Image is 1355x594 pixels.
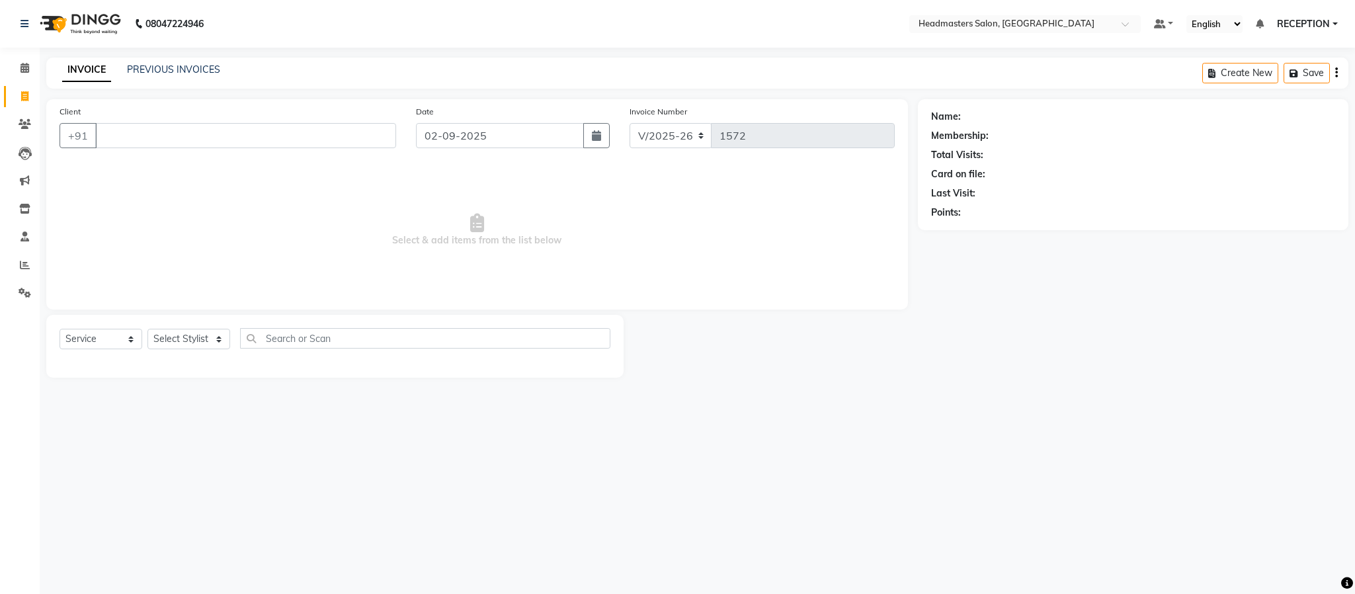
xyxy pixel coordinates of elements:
div: Membership: [931,129,989,143]
label: Client [60,106,81,118]
b: 08047224946 [145,5,204,42]
div: Total Visits: [931,148,983,162]
label: Date [416,106,434,118]
button: Save [1284,63,1330,83]
input: Search or Scan [240,328,610,349]
button: +91 [60,123,97,148]
div: Last Visit: [931,187,975,200]
a: PREVIOUS INVOICES [127,64,220,75]
input: Search by Name/Mobile/Email/Code [95,123,396,148]
span: RECEPTION [1277,17,1330,31]
label: Invoice Number [630,106,687,118]
div: Card on file: [931,167,985,181]
div: Name: [931,110,961,124]
span: Select & add items from the list below [60,164,895,296]
button: Create New [1202,63,1278,83]
a: INVOICE [62,58,111,82]
div: Points: [931,206,961,220]
img: logo [34,5,124,42]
